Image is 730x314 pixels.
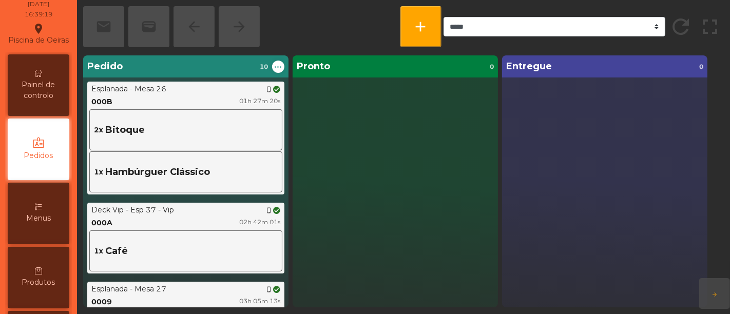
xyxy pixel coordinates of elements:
span: Produtos [22,277,55,288]
button: add [400,6,441,47]
span: 0 [490,62,494,71]
div: Deck Vip - [91,205,128,215]
span: 01h 27m 20s [239,97,280,105]
span: 1x [94,246,103,257]
div: Mesa 27 [135,284,166,295]
span: Café [105,244,128,258]
span: Pronto [297,60,330,73]
span: 2x [94,125,103,135]
div: 000B [91,96,112,107]
span: 03h 05m 13s [239,297,280,305]
span: phone_iphone [266,207,272,213]
i: location_on [32,23,45,35]
span: Hambúrguer Clássico [105,165,210,179]
span: 1x [94,167,103,178]
span: add [413,18,429,35]
div: 16:39:19 [25,10,52,19]
div: Piscina de Oeiras [8,21,69,47]
span: 0 [699,62,703,71]
div: Esplanada - [91,284,132,295]
span: Menus [26,213,51,224]
div: 0009 [91,297,112,307]
button: arrow_forward [699,278,730,309]
button: ... [272,61,284,73]
span: Painel de controlo [10,80,67,101]
span: 10 [260,62,268,71]
div: 000A [91,218,112,228]
span: phone_iphone [266,286,272,292]
span: Bitoque [105,123,145,137]
span: Entregue [506,60,552,73]
span: phone_iphone [266,86,272,92]
span: 02h 42m 01s [239,218,280,226]
span: Pedido [87,60,123,73]
div: Mesa 26 [135,84,166,94]
div: Esp 37 - Vip [130,205,174,215]
div: Esplanada - [91,84,132,94]
span: Pedidos [24,150,53,161]
span: arrow_forward [712,291,718,298]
